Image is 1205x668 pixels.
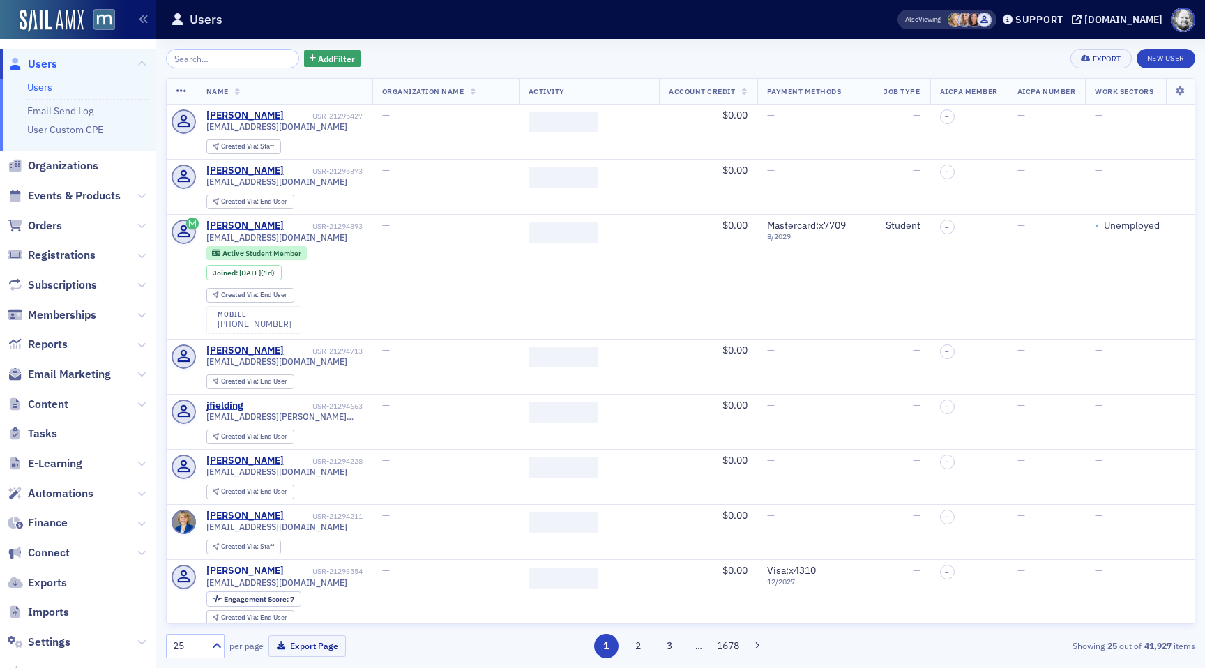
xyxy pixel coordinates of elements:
a: [PHONE_NUMBER] [218,319,291,329]
a: [PERSON_NAME] [206,510,284,522]
span: — [382,164,390,176]
a: Finance [8,515,68,531]
a: [PERSON_NAME] [206,455,284,467]
div: End User [221,614,287,622]
a: View Homepage [84,9,115,33]
span: – [945,167,949,176]
div: 7 [224,595,294,603]
span: — [913,564,920,577]
span: Events & Products [28,188,121,204]
a: New User [1137,49,1195,68]
span: [EMAIL_ADDRESS][DOMAIN_NAME] [206,232,347,243]
div: Staff [221,143,274,151]
a: [PERSON_NAME] [206,165,284,177]
a: Orders [8,218,62,234]
a: Tasks [8,426,57,441]
a: E-Learning [8,456,82,471]
div: End User [221,198,287,206]
span: [DATE] [239,268,261,278]
span: — [382,399,390,411]
span: Users [28,56,57,72]
span: $0.00 [722,399,748,411]
span: Connect [28,545,70,561]
span: $0.00 [722,509,748,522]
a: Users [8,56,57,72]
span: Student Member [245,248,301,258]
span: Registrations [28,248,96,263]
div: Created Via: End User [206,195,294,209]
a: [PERSON_NAME] [206,565,284,577]
span: Finance [28,515,68,531]
div: USR-21295427 [286,112,363,121]
span: – [945,402,949,411]
div: End User [221,433,287,441]
img: SailAMX [20,10,84,32]
a: Reports [8,337,68,352]
span: Created Via : [221,197,260,206]
span: — [1095,109,1102,121]
a: [PERSON_NAME] [206,344,284,357]
a: [PERSON_NAME] [206,109,284,122]
span: E-Learning [28,456,82,471]
a: Connect [8,545,70,561]
span: Created Via : [221,542,260,551]
span: Orders [28,218,62,234]
span: – [945,112,949,121]
span: — [767,164,775,176]
a: Events & Products [8,188,121,204]
span: 8 / 2029 [767,232,846,241]
span: – [945,347,949,356]
span: [EMAIL_ADDRESS][DOMAIN_NAME] [206,176,347,187]
a: User Custom CPE [27,123,103,136]
a: Active Student Member [212,249,301,258]
span: — [382,219,390,231]
div: Showing out of items [862,639,1195,652]
span: — [913,509,920,522]
span: – [945,513,949,521]
span: ‌ [529,512,598,533]
span: AICPA Number [1017,86,1075,96]
span: $0.00 [722,164,748,176]
a: [PERSON_NAME] [206,220,284,232]
span: — [767,454,775,466]
a: Imports [8,605,69,620]
span: — [382,344,390,356]
input: Search… [166,49,299,68]
div: USR-21294211 [286,512,363,521]
span: Subscriptions [28,278,97,293]
strong: 25 [1105,639,1119,652]
span: AICPA Member [940,86,998,96]
div: jfielding [206,400,243,412]
span: Justin Chase [977,13,992,27]
div: Created Via: End User [206,374,294,389]
span: — [1095,399,1102,411]
a: Memberships [8,308,96,323]
span: Settings [28,635,70,650]
span: Tasks [28,426,57,441]
div: [DOMAIN_NAME] [1084,13,1162,26]
span: Add Filter [318,52,355,65]
span: — [1017,109,1025,121]
span: — [382,454,390,466]
button: 2 [626,634,650,658]
span: $0.00 [722,454,748,466]
span: — [767,109,775,121]
span: — [1017,219,1025,231]
span: Joined : [213,268,239,278]
span: — [382,564,390,577]
span: — [1017,454,1025,466]
a: Email Send Log [27,105,93,117]
span: ‌ [529,112,598,132]
span: Email Marketing [28,367,111,382]
span: $0.00 [722,564,748,577]
span: — [382,109,390,121]
span: — [1017,564,1025,577]
span: — [1095,344,1102,356]
span: Organization Name [382,86,464,96]
span: ‌ [529,402,598,423]
div: USR-21293554 [286,567,363,576]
